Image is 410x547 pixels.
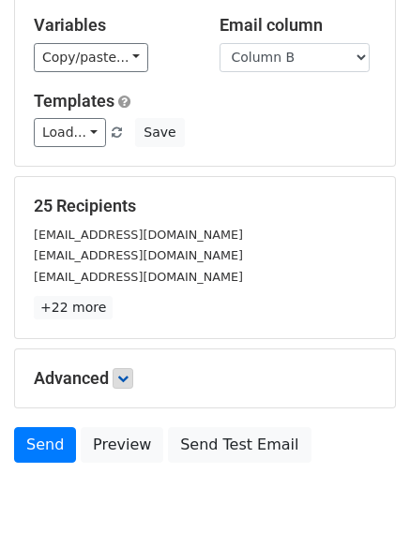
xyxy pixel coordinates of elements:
h5: Email column [220,15,377,36]
a: +22 more [34,296,113,319]
button: Save [135,118,184,147]
small: [EMAIL_ADDRESS][DOMAIN_NAME] [34,228,243,242]
a: Preview [81,427,163,463]
small: [EMAIL_ADDRESS][DOMAIN_NAME] [34,248,243,262]
a: Load... [34,118,106,147]
a: Send [14,427,76,463]
h5: 25 Recipients [34,196,376,216]
h5: Variables [34,15,191,36]
a: Send Test Email [168,427,311,463]
small: [EMAIL_ADDRESS][DOMAIN_NAME] [34,270,243,284]
a: Copy/paste... [34,43,148,72]
iframe: Chat Widget [316,457,410,547]
h5: Advanced [34,368,376,389]
a: Templates [34,91,114,111]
